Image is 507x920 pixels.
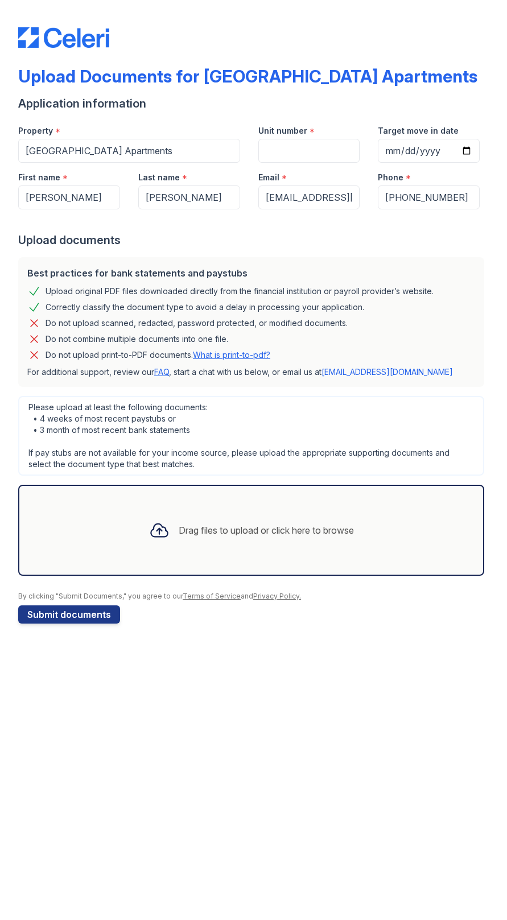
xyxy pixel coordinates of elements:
p: Do not upload print-to-PDF documents. [46,349,270,361]
div: Do not upload scanned, redacted, password protected, or modified documents. [46,316,348,330]
div: Best practices for bank statements and paystubs [27,266,475,280]
button: Submit documents [18,605,120,624]
div: Upload documents [18,232,489,248]
a: [EMAIL_ADDRESS][DOMAIN_NAME] [321,367,453,377]
label: Unit number [258,125,307,137]
a: What is print-to-pdf? [193,350,270,360]
div: Correctly classify the document type to avoid a delay in processing your application. [46,300,364,314]
label: Target move in date [378,125,459,137]
a: Privacy Policy. [253,592,301,600]
div: Drag files to upload or click here to browse [179,523,354,537]
a: Terms of Service [183,592,241,600]
div: Do not combine multiple documents into one file. [46,332,228,346]
div: Upload original PDF files downloaded directly from the financial institution or payroll provider’... [46,284,434,298]
a: FAQ [154,367,169,377]
div: By clicking "Submit Documents," you agree to our and [18,592,489,601]
label: Phone [378,172,403,183]
div: Please upload at least the following documents: • 4 weeks of most recent paystubs or • 3 month of... [18,396,484,476]
label: Property [18,125,53,137]
img: CE_Logo_Blue-a8612792a0a2168367f1c8372b55b34899dd931a85d93a1a3d3e32e68fde9ad4.png [18,27,109,48]
label: First name [18,172,60,183]
label: Last name [138,172,180,183]
p: For additional support, review our , start a chat with us below, or email us at [27,366,475,378]
label: Email [258,172,279,183]
div: Upload Documents for [GEOGRAPHIC_DATA] Apartments [18,66,477,86]
div: Application information [18,96,489,112]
